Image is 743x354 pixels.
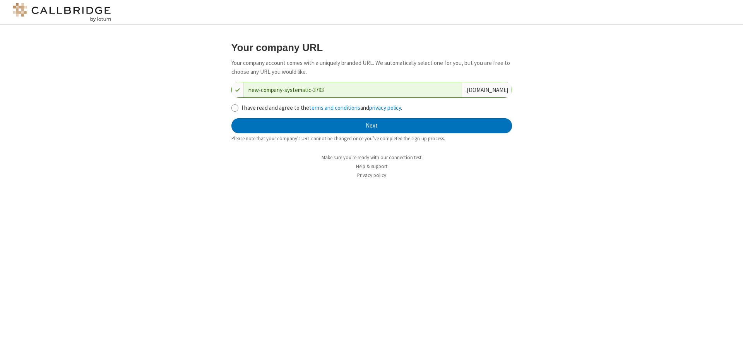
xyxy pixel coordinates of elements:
div: Please note that your company's URL cannot be changed once you’ve completed the sign-up process. [231,135,512,142]
img: logo@2x.png [12,3,112,22]
h3: Your company URL [231,42,512,53]
a: Help & support [356,163,387,170]
a: Privacy policy [357,172,386,179]
button: Next [231,118,512,134]
a: Make sure you're ready with our connection test [322,154,421,161]
div: . [DOMAIN_NAME] [462,82,512,97]
p: Your company account comes with a uniquely branded URL. We automatically select one for you, but ... [231,59,512,76]
a: privacy policy [369,104,401,111]
a: terms and conditions [309,104,360,111]
label: I have read and agree to the and . [241,104,512,112]
input: Company URL [244,82,462,97]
